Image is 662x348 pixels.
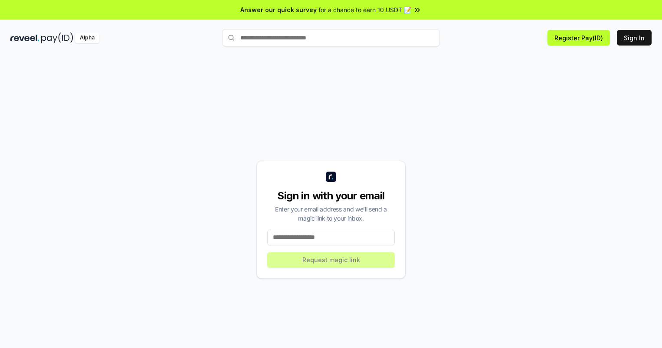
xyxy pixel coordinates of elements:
div: Sign in with your email [267,189,395,203]
button: Sign In [617,30,652,46]
div: Enter your email address and we’ll send a magic link to your inbox. [267,205,395,223]
img: reveel_dark [10,33,39,43]
img: logo_small [326,172,336,182]
span: for a chance to earn 10 USDT 📝 [318,5,411,14]
img: pay_id [41,33,73,43]
div: Alpha [75,33,99,43]
button: Register Pay(ID) [547,30,610,46]
span: Answer our quick survey [240,5,317,14]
